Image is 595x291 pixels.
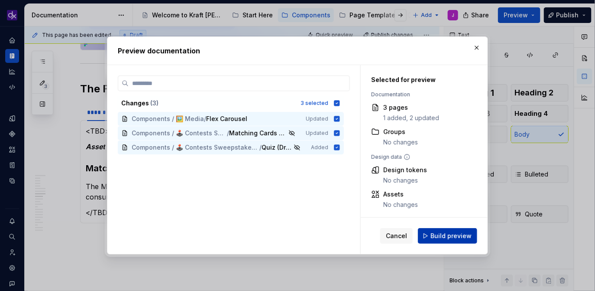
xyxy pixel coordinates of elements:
span: Components / 🖼️ Media [132,114,204,123]
span: / [259,143,262,152]
span: Updated [306,130,328,137]
div: No changes [383,200,418,209]
span: Flex Carousel [206,114,247,123]
button: Build preview [418,228,477,244]
div: Changes [121,99,295,108]
span: Components / 🕹️ Contests Sweepstakes Games [132,129,227,137]
div: Groups [383,128,418,136]
div: Design tokens [383,166,427,174]
div: No changes [383,176,427,185]
div: No changes [383,138,418,147]
span: Quiz (Draft) [262,143,292,152]
div: Selected for preview [371,75,473,84]
span: Updated [306,115,328,122]
span: / [227,129,229,137]
button: Cancel [380,228,413,244]
span: Components / 🕹️ Contests Sweepstakes Games [132,143,259,152]
div: Design data [371,154,473,160]
div: Documentation [371,91,473,98]
span: Cancel [386,232,407,240]
span: Matching Cards Game (Draft) [229,129,287,137]
div: 3 selected [301,100,328,107]
div: 1 added, 2 updated [383,114,439,122]
div: 3 pages [383,103,439,112]
span: Build preview [430,232,472,240]
div: Assets [383,190,418,199]
span: / [204,114,206,123]
span: Added [311,144,328,151]
span: ( 3 ) [150,99,158,107]
h2: Preview documentation [118,46,477,56]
